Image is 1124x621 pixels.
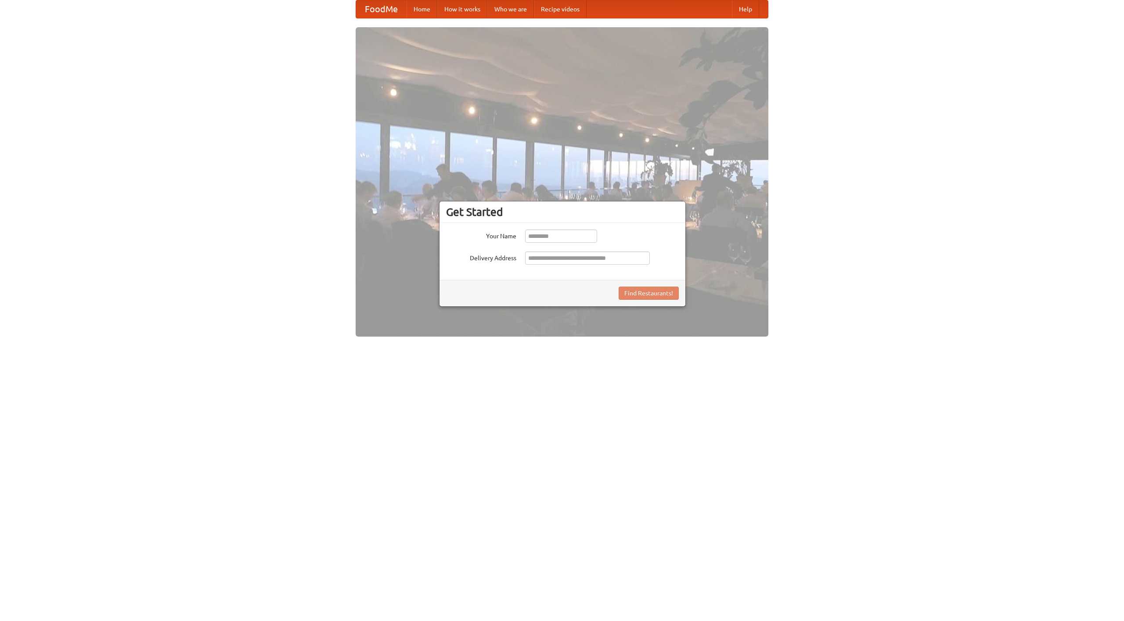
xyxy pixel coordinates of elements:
a: FoodMe [356,0,407,18]
button: Find Restaurants! [619,287,679,300]
label: Your Name [446,230,516,241]
h3: Get Started [446,205,679,219]
a: Home [407,0,437,18]
a: How it works [437,0,487,18]
label: Delivery Address [446,251,516,262]
a: Help [732,0,759,18]
a: Recipe videos [534,0,587,18]
a: Who we are [487,0,534,18]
